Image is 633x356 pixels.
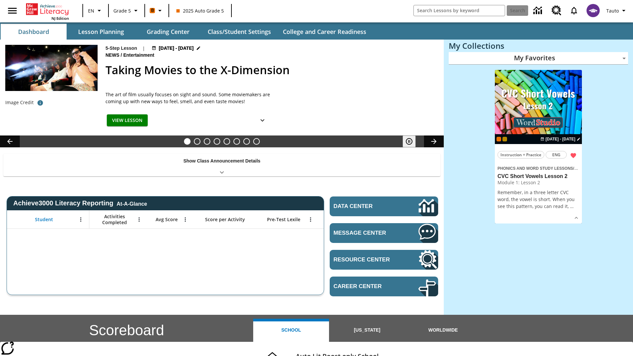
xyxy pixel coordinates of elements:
span: Achieve3000 Literacy Reporting [13,199,147,207]
button: Class/Student Settings [202,24,276,40]
button: Grade: Grade 5, Select a grade [111,5,142,16]
div: My Favorites [449,52,628,65]
div: Current Class [497,137,501,141]
button: Slide 8 Sleepless in the Animal Kingdom [253,138,260,145]
span: B [151,6,154,15]
button: Select a new avatar [583,2,604,19]
button: Instruction + Practice [497,151,544,159]
span: 2025 Auto Grade 5 [176,7,224,14]
button: Slide 2 Cars of the Future? [194,138,200,145]
button: Lesson Planning [68,24,134,40]
h2: Taking Movies to the X-Dimension [105,62,436,78]
span: Tauto [606,7,619,14]
span: Avg Score [156,217,178,222]
img: avatar image [587,4,600,17]
a: Data Center [529,2,548,20]
p: 5-Step Lesson [105,45,137,52]
button: View Lesson [107,114,148,127]
button: College and Career Readiness [278,24,372,40]
button: Open Menu [180,215,190,224]
div: lesson details [495,70,582,224]
div: New 2025 class [502,137,507,141]
span: Grade 5 [113,7,131,14]
a: Resource Center, Will open in new tab [330,250,438,270]
button: Aug 22 - Aug 24 Choose Dates [150,45,202,52]
button: Photo credit: Photo by The Asahi Shimbun via Getty Images [34,97,47,109]
h3: My Collections [449,41,628,50]
span: EN [88,7,94,14]
span: Message Center [334,230,399,236]
span: Student [35,217,53,222]
div: Show Class Announcement Details [3,154,440,176]
button: Slide 3 What's the Big Idea? [204,138,210,145]
span: Activities Completed [93,214,136,225]
button: Remove from Favorites [567,150,579,162]
p: Image Credit [5,99,34,106]
button: Pause [403,135,416,147]
button: Open Menu [76,215,86,224]
a: Home [26,3,69,16]
button: Profile/Settings [604,5,630,16]
input: search field [414,5,505,16]
span: Phonics and Word Study Lessons [497,166,573,171]
span: ENG [552,151,560,158]
span: NJ Edition [51,16,69,21]
span: Instruction + Practice [500,151,541,158]
span: Pre-Test Lexile [267,217,300,222]
button: Slide 5 Pre-release lesson [224,138,230,145]
a: Message Center [330,223,438,243]
button: Slide 6 Career Lesson [233,138,240,145]
span: | [142,45,145,52]
span: Resource Center [334,256,399,263]
button: Show Details [571,213,581,223]
button: ENG [546,151,567,159]
button: Language: EN, Select a language [85,5,106,16]
a: Data Center [330,196,438,216]
span: Score per Activity [205,217,245,222]
p: Remember, in a three letter CVC word, the vowel is short. When you see this pattern, you can read... [497,189,579,210]
button: Aug 25 - Aug 25 Choose Dates [539,136,582,142]
button: Boost Class color is orange. Change class color [147,5,166,16]
p: The art of film usually focuses on sight and sound. Some moviemakers are coming up with new ways ... [105,91,270,105]
button: Dashboard [1,24,67,40]
div: Pause [403,135,422,147]
span: News [105,52,121,59]
span: / [573,165,578,171]
button: Show Details [256,114,269,127]
span: … [570,203,574,209]
span: Data Center [334,203,396,210]
button: Open side menu [3,1,22,20]
button: Slide 1 Taking Movies to the X-Dimension [184,138,191,145]
button: Slide 7 Making a Difference for the Planet [243,138,250,145]
button: Worldwide [405,319,481,342]
span: [DATE] - [DATE] [546,136,575,142]
div: At-A-Glance [117,200,147,207]
h3: CVC Short Vowels Lesson 2 [497,173,579,180]
span: Topic: Phonics and Word Study Lessons/CVC Short Vowels [497,164,579,172]
button: Open Menu [134,215,144,224]
button: [US_STATE] [329,319,405,342]
p: Show Class Announcement Details [183,158,260,164]
span: [DATE] - [DATE] [159,45,194,52]
span: / [121,52,122,58]
span: Entertainment [123,52,156,59]
a: Notifications [565,2,583,19]
img: Panel in front of the seats sprays water mist to the happy audience at a 4DX-equipped theater. [5,45,98,91]
button: Grading Center [135,24,201,40]
a: Career Center [330,277,438,296]
div: Home [26,2,69,21]
button: School [253,319,329,342]
button: Open Menu [306,215,316,224]
button: Lesson carousel, Next [424,135,444,147]
span: CVC Short Vowels [574,166,609,171]
a: Resource Center, Will open in new tab [548,2,565,19]
span: Career Center [334,283,399,290]
button: Slide 4 One Idea, Lots of Hard Work [214,138,220,145]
